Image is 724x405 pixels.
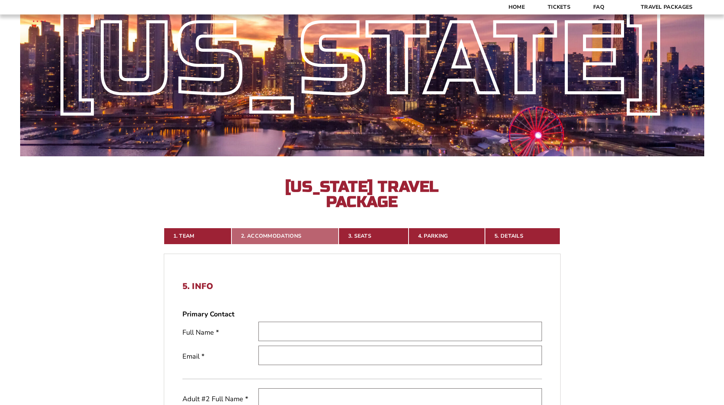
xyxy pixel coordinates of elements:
strong: Primary Contact [182,310,234,319]
a: 1. Team [164,228,232,245]
label: Full Name * [182,328,258,337]
h2: 5. Info [182,281,542,291]
a: 4. Parking [409,228,485,245]
h2: [US_STATE] Travel Package [279,179,446,210]
label: Adult #2 Full Name * [182,394,258,404]
div: [US_STATE] [20,19,704,100]
label: Email * [182,352,258,361]
a: 2. Accommodations [231,228,339,245]
a: 3. Seats [339,228,409,245]
img: CBS Sports Thanksgiving Classic [23,4,56,37]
